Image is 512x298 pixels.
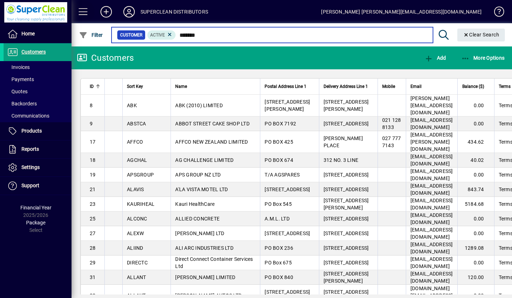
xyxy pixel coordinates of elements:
span: PO BOX 674 [265,157,293,163]
a: Communications [4,110,72,122]
span: T/A AGSPARES [265,172,300,178]
button: More Options [459,51,507,64]
span: ALIIND [127,245,143,251]
span: [EMAIL_ADDRESS][DOMAIN_NAME] [410,212,453,225]
span: 29 [90,260,96,265]
button: Add [95,5,118,18]
span: Active [150,33,165,38]
span: Balance ($) [462,83,484,90]
span: 312 NO. 3 LINE [324,157,359,163]
span: [STREET_ADDRESS] [324,230,369,236]
span: [STREET_ADDRESS][PERSON_NAME] [324,271,369,284]
span: ABK [127,103,137,108]
div: [PERSON_NAME] [PERSON_NAME][EMAIL_ADDRESS][DOMAIN_NAME] [321,6,482,18]
span: [EMAIL_ADDRESS][DOMAIN_NAME] [410,117,453,130]
td: 0.00 [457,116,494,131]
span: [EMAIL_ADDRESS][DOMAIN_NAME] [410,168,453,181]
td: 120.00 [457,270,494,285]
a: Settings [4,159,72,177]
span: Settings [21,164,40,170]
mat-chip: Activation Status: Active [147,30,176,40]
span: Package [26,220,45,225]
span: ID [90,83,94,90]
span: ABK (2010) LIMITED [175,103,223,108]
span: Products [21,128,42,134]
span: Terms [499,83,511,90]
span: Clear Search [463,32,499,38]
span: [STREET_ADDRESS] [265,187,310,192]
span: PO Box 545 [265,201,292,207]
td: 40.02 [457,153,494,168]
span: A.M.L. LTD [265,216,290,222]
span: [STREET_ADDRESS] [324,121,369,126]
a: Knowledge Base [489,1,503,25]
span: Customer [120,31,142,39]
span: [STREET_ADDRESS] [324,172,369,178]
span: Sort Key [127,83,143,90]
span: 21 [90,187,96,192]
span: Support [21,183,39,188]
a: Payments [4,73,72,85]
span: [STREET_ADDRESS][PERSON_NAME] [265,99,310,112]
span: [EMAIL_ADDRESS][PERSON_NAME][DOMAIN_NAME] [410,132,453,152]
span: ALI ARC INDUSTRIES LTD [175,245,233,251]
span: 18 [90,157,96,163]
span: [EMAIL_ADDRESS][DOMAIN_NAME] [410,198,453,210]
span: 23 [90,201,96,207]
span: ABSTCA [127,121,146,126]
span: [EMAIL_ADDRESS][DOMAIN_NAME] [410,227,453,240]
span: ALLANT [127,274,146,280]
span: Backorders [7,101,37,106]
span: 28 [90,245,96,251]
button: Add [423,51,448,64]
td: 434.62 [457,131,494,153]
span: [PERSON_NAME][EMAIL_ADDRESS][DOMAIN_NAME] [410,95,453,115]
span: 021 128 8133 [382,117,401,130]
a: Reports [4,140,72,158]
span: Add [424,55,446,61]
div: Mobile [382,83,402,90]
td: 0.00 [457,212,494,226]
span: [EMAIL_ADDRESS][DOMAIN_NAME] [410,256,453,269]
span: 027 777 7143 [382,135,401,148]
td: 843.74 [457,182,494,197]
span: Reports [21,146,39,152]
a: Quotes [4,85,72,98]
div: SUPERCLEAN DISTRIBUTORS [141,6,208,18]
span: [EMAIL_ADDRESS][DOMAIN_NAME] [410,183,453,196]
span: [STREET_ADDRESS] [324,216,369,222]
span: AFFCO [127,139,143,145]
span: 27 [90,230,96,236]
div: Email [410,83,453,90]
span: AGCHAL [127,157,147,163]
span: PO BOX 425 [265,139,293,145]
span: 19 [90,172,96,178]
span: [STREET_ADDRESS][PERSON_NAME] [324,198,369,210]
span: [STREET_ADDRESS] [324,187,369,192]
span: 31 [90,274,96,280]
span: ALAVIS [127,187,144,192]
span: ALCONC [127,216,147,222]
span: 25 [90,216,96,222]
div: Customers [77,52,134,64]
td: 1289.08 [457,241,494,255]
span: Payments [7,76,34,82]
span: 17 [90,139,96,145]
span: KAURIHEAL [127,201,154,207]
td: 0.00 [457,226,494,241]
td: 5184.68 [457,197,494,212]
a: Invoices [4,61,72,73]
div: ID [90,83,100,90]
span: ALLIED CONCRETE [175,216,220,222]
span: [EMAIL_ADDRESS][DOMAIN_NAME] [410,242,453,254]
span: Kauri HealthCare [175,201,215,207]
span: PO BOX 236 [265,245,293,251]
span: ALEXW [127,230,144,236]
span: Filter [79,32,103,38]
span: APSGROUP [127,172,154,178]
div: Name [175,83,256,90]
span: [STREET_ADDRESS][PERSON_NAME] [324,99,369,112]
span: ABBOT STREET CAKE SHOP LTD [175,121,250,126]
td: 0.00 [457,95,494,116]
span: [EMAIL_ADDRESS][DOMAIN_NAME] [410,154,453,167]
